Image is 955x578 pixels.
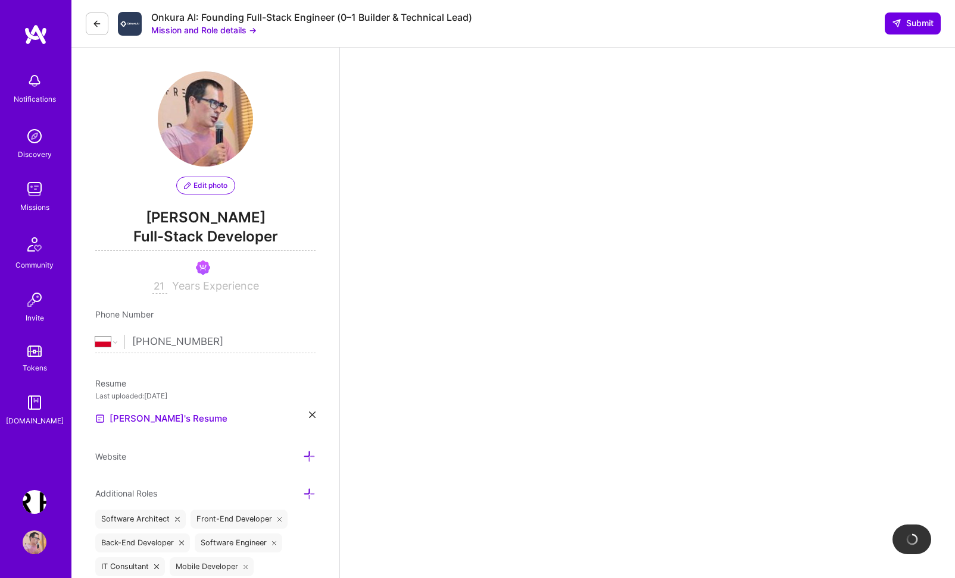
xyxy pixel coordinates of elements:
[23,124,46,148] img: discovery
[906,533,918,545] img: loading
[176,177,235,194] button: Edit photo
[179,541,184,545] i: icon Close
[18,148,52,161] div: Discovery
[23,490,46,514] img: Terr.ai: Building an Innovative Real Estate Platform
[244,564,248,569] i: icon Close
[95,451,126,461] span: Website
[191,510,288,529] div: Front-End Developer
[172,279,259,292] span: Years Experience
[20,201,49,213] div: Missions
[23,530,46,554] img: User Avatar
[277,517,282,522] i: icon Close
[158,71,253,167] img: User Avatar
[184,182,191,189] i: icon PencilPurple
[6,414,64,427] div: [DOMAIN_NAME]
[23,362,47,374] div: Tokens
[95,414,105,423] img: Resume
[95,488,157,498] span: Additional Roles
[95,533,190,552] div: Back-End Developer
[95,227,316,251] span: Full-Stack Developer
[885,12,941,34] button: Submit
[151,11,472,24] div: Onkura AI: Founding Full-Stack Engineer (0–1 Builder & Technical Lead)
[196,260,210,275] img: Been on Mission
[95,378,126,388] span: Resume
[23,288,46,312] img: Invite
[24,24,48,45] img: logo
[95,557,165,576] div: IT Consultant
[20,530,49,554] a: User Avatar
[132,325,316,359] input: +1 (000) 000-0000
[195,533,283,552] div: Software Engineer
[23,69,46,93] img: bell
[154,564,159,569] i: icon Close
[27,345,42,357] img: tokens
[118,12,142,36] img: Company Logo
[892,18,901,28] i: icon SendLight
[23,391,46,414] img: guide book
[170,557,254,576] div: Mobile Developer
[95,389,316,402] div: Last uploaded: [DATE]
[95,510,186,529] div: Software Architect
[309,411,316,418] i: icon Close
[92,19,102,29] i: icon LeftArrowDark
[95,309,154,319] span: Phone Number
[14,93,56,105] div: Notifications
[26,312,44,324] div: Invite
[152,279,167,294] input: XX
[23,177,46,201] img: teamwork
[15,259,54,271] div: Community
[20,490,49,514] a: Terr.ai: Building an Innovative Real Estate Platform
[95,411,227,426] a: [PERSON_NAME]'s Resume
[175,517,180,522] i: icon Close
[184,180,227,191] span: Edit photo
[151,24,257,36] button: Mission and Role details →
[95,209,316,227] span: [PERSON_NAME]
[892,17,934,29] span: Submit
[272,541,277,545] i: icon Close
[20,230,49,259] img: Community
